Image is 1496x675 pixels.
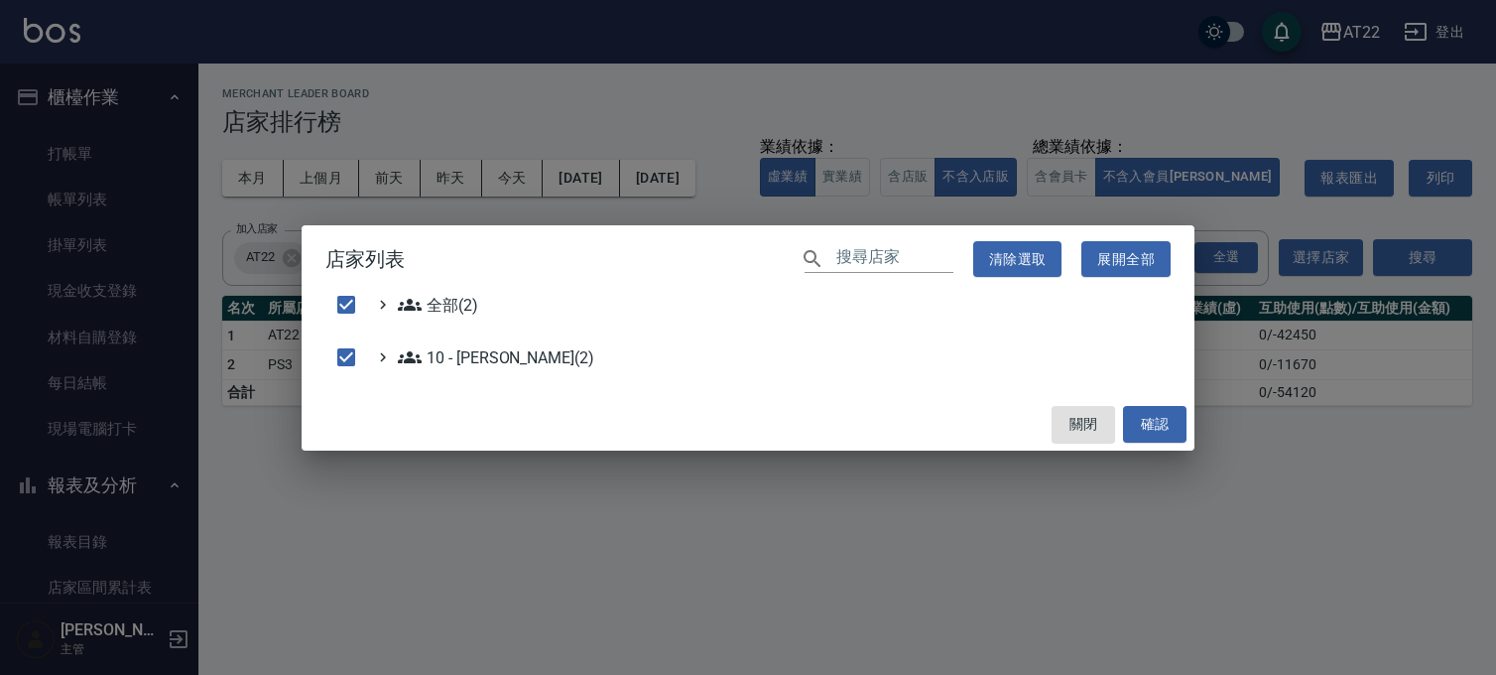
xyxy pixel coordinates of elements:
[302,225,1194,294] h2: 店家列表
[398,345,594,369] span: 10 - [PERSON_NAME](2)
[836,244,953,273] input: 搜尋店家
[398,293,478,317] span: 全部(2)
[1123,406,1186,443] button: 確認
[1052,406,1115,443] button: 關閉
[1081,241,1171,278] button: 展開全部
[973,241,1062,278] button: 清除選取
